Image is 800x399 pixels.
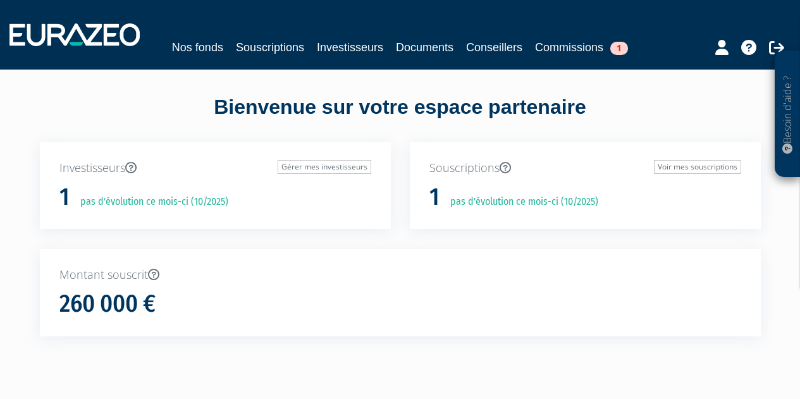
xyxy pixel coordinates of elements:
a: Investisseurs [317,39,383,56]
p: pas d'évolution ce mois-ci (10/2025) [71,195,228,209]
a: Conseillers [466,39,522,56]
a: Nos fonds [172,39,223,56]
a: Documents [396,39,453,56]
p: Investisseurs [59,160,371,176]
p: Souscriptions [429,160,741,176]
h1: 1 [59,184,70,211]
p: pas d'évolution ce mois-ci (10/2025) [441,195,598,209]
a: Commissions1 [535,39,628,56]
h1: 260 000 € [59,291,156,317]
a: Souscriptions [236,39,304,56]
img: 1732889491-logotype_eurazeo_blanc_rvb.png [9,23,140,46]
a: Voir mes souscriptions [654,160,741,174]
h1: 1 [429,184,440,211]
p: Besoin d'aide ? [780,58,795,171]
p: Montant souscrit [59,267,741,283]
a: Gérer mes investisseurs [278,160,371,174]
span: 1 [610,42,628,55]
div: Bienvenue sur votre espace partenaire [30,93,770,142]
